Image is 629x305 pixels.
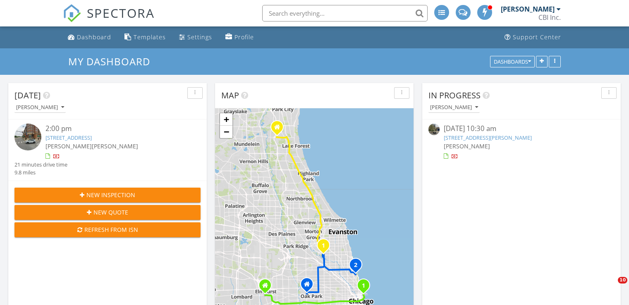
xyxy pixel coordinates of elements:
[444,134,532,141] a: [STREET_ADDRESS][PERSON_NAME]
[428,90,481,101] span: In Progress
[14,169,67,176] div: 9.8 miles
[14,90,41,101] span: [DATE]
[77,33,111,41] div: Dashboard
[65,30,115,45] a: Dashboard
[14,102,66,113] button: [PERSON_NAME]
[68,55,157,68] a: My Dashboard
[501,30,564,45] a: Support Center
[187,33,212,41] div: Settings
[87,4,155,21] span: SPECTORA
[93,208,128,217] span: New Quote
[222,30,257,45] a: Profile
[428,124,440,135] img: streetview
[221,90,239,101] span: Map
[45,134,92,141] a: [STREET_ADDRESS]
[513,33,561,41] div: Support Center
[364,285,368,290] div: 505 N McClurg Ct 702, Chicago, IL 60611
[92,142,138,150] span: [PERSON_NAME]
[63,11,155,29] a: SPECTORA
[262,5,428,21] input: Search everything...
[354,262,357,268] i: 2
[362,283,365,289] i: 1
[444,142,490,150] span: [PERSON_NAME]
[176,30,215,45] a: Settings
[14,188,201,203] button: New Inspection
[121,30,169,45] a: Templates
[86,191,135,199] span: New Inspection
[220,126,232,138] a: Zoom out
[234,33,254,41] div: Profile
[428,102,480,113] button: [PERSON_NAME]
[428,124,615,160] a: [DATE] 10:30 am [STREET_ADDRESS][PERSON_NAME] [PERSON_NAME]
[307,284,312,289] div: 1116 CHICAGO AVE, Oak Park IL 60302
[430,105,478,110] div: [PERSON_NAME]
[45,124,185,134] div: 2:00 pm
[323,245,328,250] div: 6000 N Cicero Ave 410, Chicago, IL 60646
[490,56,535,67] button: Dashboards
[14,222,201,237] button: Refresh from ISN
[322,243,325,249] i: 1
[134,33,166,41] div: Templates
[501,5,555,13] div: [PERSON_NAME]
[494,59,531,64] div: Dashboards
[45,142,92,150] span: [PERSON_NAME]
[14,124,201,176] a: 2:00 pm [STREET_ADDRESS] [PERSON_NAME][PERSON_NAME] 21 minutes drive time 9.8 miles
[265,285,270,290] div: 107 One, Elmhurst IL 60126
[444,124,599,134] div: [DATE] 10:30 am
[16,105,64,110] div: [PERSON_NAME]
[14,124,41,150] img: streetview
[538,13,561,21] div: CBI Inc.
[277,127,282,132] div: 28835 North Herky Dr, Suite 104, Lake Bluff IL 60044
[601,277,621,297] iframe: Intercom live chat
[220,113,232,126] a: Zoom in
[21,225,194,234] div: Refresh from ISN
[356,264,361,269] div: 509 W Aldine Ave 2D, Chicago, IL 60657
[14,161,67,169] div: 21 minutes drive time
[14,205,201,220] button: New Quote
[63,4,81,22] img: The Best Home Inspection Software - Spectora
[618,277,627,284] span: 10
